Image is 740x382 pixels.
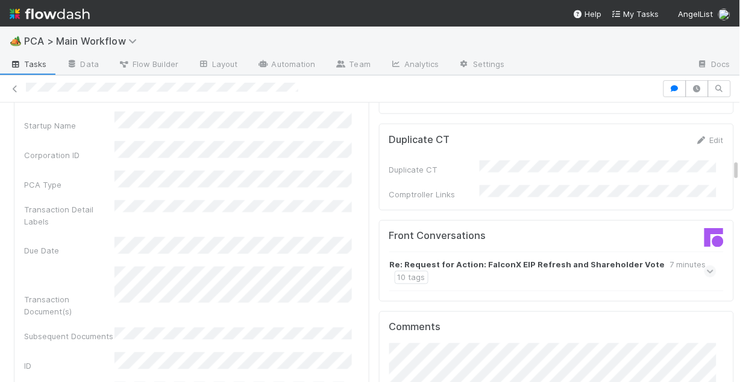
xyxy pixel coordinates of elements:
[389,164,480,176] div: Duplicate CT
[688,56,740,75] a: Docs
[695,135,724,145] a: Edit
[389,188,480,200] div: Comptroller Links
[57,56,108,75] a: Data
[118,58,178,70] span: Flow Builder
[24,179,114,191] div: PCA Type
[718,8,730,21] img: avatar_1c530150-f9f0-4fb8-9f5d-006d570d4582.png
[248,56,325,75] a: Automation
[389,322,724,334] h5: Comments
[704,228,724,247] img: front-logo-b4b721b83371efbadf0a.svg
[24,245,114,257] div: Due Date
[670,259,706,271] div: 7 minutes
[188,56,248,75] a: Layout
[395,271,428,284] div: 10 tags
[325,56,380,75] a: Team
[612,8,659,20] a: My Tasks
[380,56,449,75] a: Analytics
[573,8,602,20] div: Help
[24,294,114,318] div: Transaction Document(s)
[24,331,114,343] div: Subsequent Documents
[24,119,114,132] div: Startup Name
[389,231,548,243] h5: Front Conversations
[10,36,22,46] span: 🏕️
[24,35,143,47] span: PCA > Main Workflow
[24,360,114,372] div: ID
[390,259,665,271] strong: Re: Request for Action: FalconX EIP Refresh and Shareholder Vote
[679,9,713,19] span: AngelList
[449,56,515,75] a: Settings
[24,203,114,228] div: Transaction Detail Labels
[389,134,450,146] h5: Duplicate CT
[10,4,90,24] img: logo-inverted-e16ddd16eac7371096b0.svg
[24,149,114,161] div: Corporation ID
[10,58,47,70] span: Tasks
[108,56,188,75] a: Flow Builder
[612,9,659,19] span: My Tasks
